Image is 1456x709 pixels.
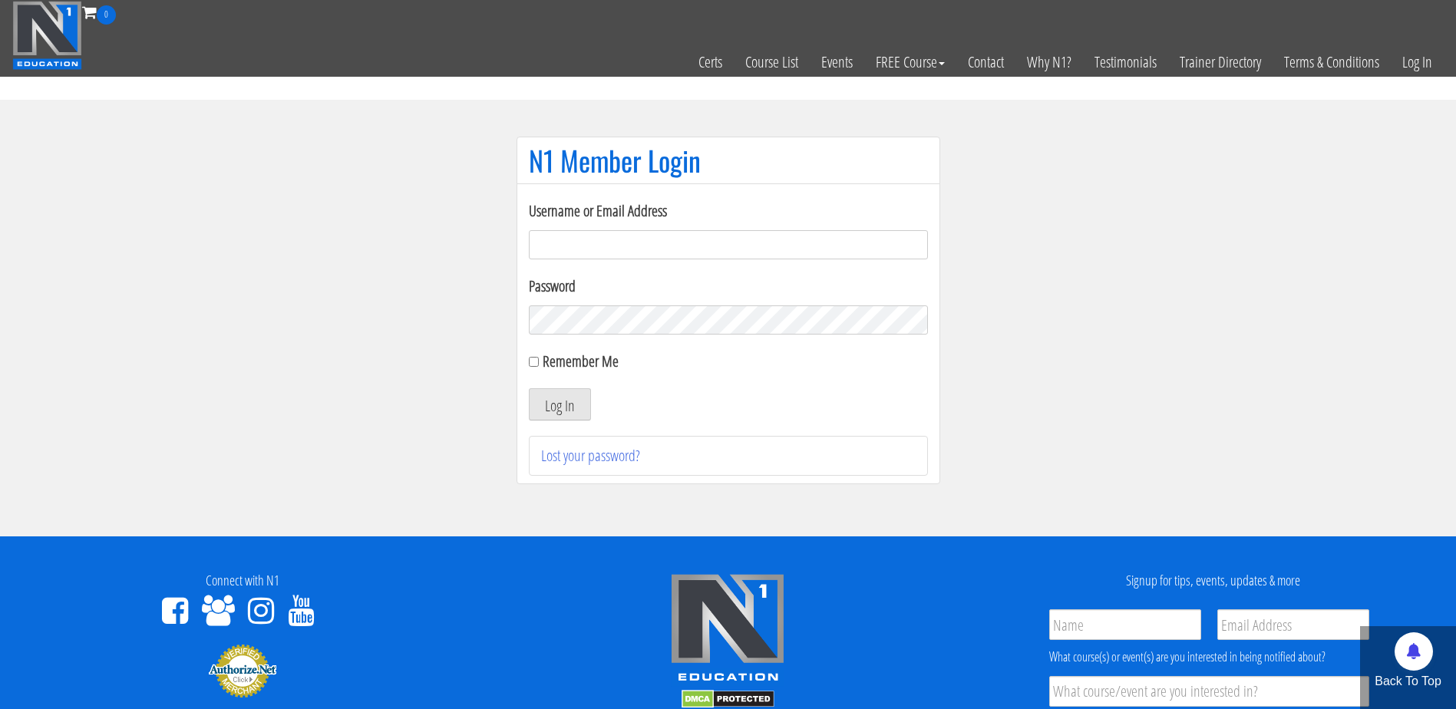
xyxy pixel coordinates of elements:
a: Log In [1391,25,1444,100]
a: Certs [687,25,734,100]
span: 0 [97,5,116,25]
p: Back To Top [1360,672,1456,691]
label: Username or Email Address [529,200,928,223]
button: Log In [529,388,591,420]
div: What course(s) or event(s) are you interested in being notified about? [1049,648,1369,666]
a: 0 [82,2,116,22]
a: Events [810,25,864,100]
a: Lost your password? [541,445,640,466]
input: What course/event are you interested in? [1049,676,1369,707]
a: Why N1? [1015,25,1083,100]
h1: N1 Member Login [529,145,928,176]
h4: Connect with N1 [12,573,474,589]
h4: Signup for tips, events, updates & more [982,573,1444,589]
input: Name [1049,609,1201,640]
input: Email Address [1217,609,1369,640]
img: n1-edu-logo [670,573,785,687]
a: Testimonials [1083,25,1168,100]
label: Password [529,275,928,298]
a: Contact [956,25,1015,100]
img: Authorize.Net Merchant - Click to Verify [208,643,277,698]
a: Trainer Directory [1168,25,1273,100]
label: Remember Me [543,351,619,371]
a: Terms & Conditions [1273,25,1391,100]
img: DMCA.com Protection Status [682,690,774,708]
a: Course List [734,25,810,100]
img: n1-education [12,1,82,70]
a: FREE Course [864,25,956,100]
